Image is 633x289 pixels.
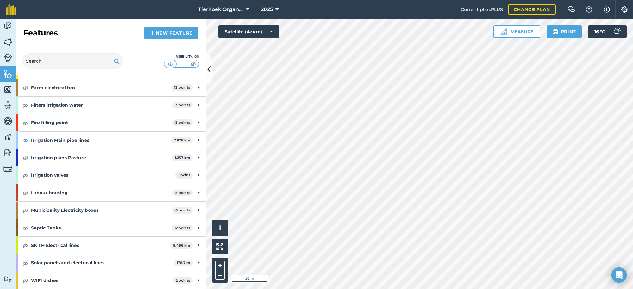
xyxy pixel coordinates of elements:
button: i [212,220,228,236]
strong: Solar panels and electrical lines [31,254,174,271]
img: svg+xml;base64,PD94bWwgdmVyc2lvbj0iMS4wIiBlbmNvZGluZz0idXRmLTgiPz4KPCEtLSBHZW5lcmF0b3I6IEFkb2JlIE... [3,132,12,142]
div: Labour housing5 points [16,184,206,201]
img: svg+xml;base64,PD94bWwgdmVyc2lvbj0iMS4wIiBlbmNvZGluZz0idXRmLTgiPz4KPCEtLSBHZW5lcmF0b3I6IEFkb2JlIE... [3,53,12,62]
img: svg+xml;base64,PD94bWwgdmVyc2lvbj0iMS4wIiBlbmNvZGluZz0idXRmLTgiPz4KPCEtLSBHZW5lcmF0b3I6IEFkb2JlIE... [3,22,12,31]
strong: 7.876 km [174,138,190,142]
div: SK TH Electrical lines6.456 km [16,237,206,254]
img: svg+xml;base64,PD94bWwgdmVyc2lvbj0iMS4wIiBlbmNvZGluZz0idXRmLTgiPz4KPCEtLSBHZW5lcmF0b3I6IEFkb2JlIE... [3,164,12,173]
img: svg+xml;base64,PHN2ZyB4bWxucz0iaHR0cDovL3d3dy53My5vcmcvMjAwMC9zdmciIHdpZHRoPSI1MCIgaGVpZ2h0PSI0MC... [178,61,186,67]
img: svg+xml;base64,PHN2ZyB4bWxucz0iaHR0cDovL3d3dy53My5vcmcvMjAwMC9zdmciIHdpZHRoPSIxOCIgaGVpZ2h0PSIyNC... [22,136,28,144]
div: Filters irrigation water3 points [16,97,206,114]
img: svg+xml;base64,PHN2ZyB4bWxucz0iaHR0cDovL3d3dy53My5vcmcvMjAwMC9zdmciIHdpZHRoPSIxOCIgaGVpZ2h0PSIyNC... [22,207,28,214]
div: Farm electrical box13 points [16,79,206,96]
strong: 6.456 km [173,243,190,248]
strong: 3 points [175,103,190,107]
strong: Irrigation plans Pasture [31,149,172,166]
button: + [215,261,225,270]
img: svg+xml;base64,PHN2ZyB4bWxucz0iaHR0cDovL3d3dy53My5vcmcvMjAwMC9zdmciIHdpZHRoPSIxOSIgaGVpZ2h0PSIyNC... [552,28,558,35]
img: svg+xml;base64,PD94bWwgdmVyc2lvbj0iMS4wIiBlbmNvZGluZz0idXRmLTgiPz4KPCEtLSBHZW5lcmF0b3I6IEFkb2JlIE... [610,25,623,38]
button: Satellite (Azure) [218,25,279,38]
strong: 2 points [176,278,190,283]
strong: Farm electrical box [31,79,171,96]
img: Two speech bubbles overlapping with the left bubble in the forefront [567,6,575,13]
div: Visibility: On [164,54,199,59]
strong: 12 points [174,226,190,230]
div: Irrigation valves1 point [16,166,206,184]
strong: SK TH Electrical lines [31,237,170,254]
div: WIFI dishes2 points [16,272,206,289]
strong: 13 points [174,85,190,90]
strong: 178.7 m [177,261,190,265]
strong: Filters irrigation water [31,97,172,114]
img: svg+xml;base64,PHN2ZyB4bWxucz0iaHR0cDovL3d3dy53My5vcmcvMjAwMC9zdmciIHdpZHRoPSIxOCIgaGVpZ2h0PSIyNC... [22,84,28,91]
span: Current plan : PLUS [461,6,503,13]
img: Ruler icon [500,28,507,35]
button: Print [547,25,582,38]
span: 16 ° C [594,25,605,38]
img: svg+xml;base64,PHN2ZyB4bWxucz0iaHR0cDovL3d3dy53My5vcmcvMjAwMC9zdmciIHdpZHRoPSI1NiIgaGVpZ2h0PSI2MC... [3,69,12,79]
strong: 3 points [175,120,190,125]
img: svg+xml;base64,PHN2ZyB4bWxucz0iaHR0cDovL3d3dy53My5vcmcvMjAwMC9zdmciIHdpZHRoPSIxOCIgaGVpZ2h0PSIyNC... [22,277,28,284]
img: fieldmargin Logo [6,4,16,15]
button: Measure [493,25,540,38]
div: Open Intercom Messenger [611,267,627,283]
button: 16 °C [588,25,627,38]
div: Fire filling point3 points [16,114,206,131]
img: A cog icon [621,6,628,13]
strong: Irrigation valves [31,166,175,184]
img: svg+xml;base64,PHN2ZyB4bWxucz0iaHR0cDovL3d3dy53My5vcmcvMjAwMC9zdmciIHdpZHRoPSIxNyIgaGVpZ2h0PSIxNy... [604,6,610,13]
img: A question mark icon [585,6,593,13]
div: Municipality Electricity boxes6 points [16,202,206,219]
strong: 6 points [175,208,190,212]
strong: WIFI dishes [31,272,173,289]
img: svg+xml;base64,PHN2ZyB4bWxucz0iaHR0cDovL3d3dy53My5vcmcvMjAwMC9zdmciIHdpZHRoPSIxOCIgaGVpZ2h0PSIyNC... [22,224,28,232]
img: svg+xml;base64,PHN2ZyB4bWxucz0iaHR0cDovL3d3dy53My5vcmcvMjAwMC9zdmciIHdpZHRoPSI1MCIgaGVpZ2h0PSI0MC... [166,61,174,67]
strong: 1 point [178,173,190,177]
img: svg+xml;base64,PHN2ZyB4bWxucz0iaHR0cDovL3d3dy53My5vcmcvMjAwMC9zdmciIHdpZHRoPSIxOCIgaGVpZ2h0PSIyNC... [22,101,28,109]
img: svg+xml;base64,PD94bWwgdmVyc2lvbj0iMS4wIiBlbmNvZGluZz0idXRmLTgiPz4KPCEtLSBHZW5lcmF0b3I6IEFkb2JlIE... [3,116,12,126]
img: svg+xml;base64,PHN2ZyB4bWxucz0iaHR0cDovL3d3dy53My5vcmcvMjAwMC9zdmciIHdpZHRoPSIxNCIgaGVpZ2h0PSIyNC... [150,29,154,37]
a: New feature [144,27,198,39]
strong: Municipality Electricity boxes [31,202,172,219]
img: svg+xml;base64,PD94bWwgdmVyc2lvbj0iMS4wIiBlbmNvZGluZz0idXRmLTgiPz4KPCEtLSBHZW5lcmF0b3I6IEFkb2JlIE... [3,148,12,158]
button: – [215,270,225,280]
input: Search [22,53,123,69]
img: svg+xml;base64,PHN2ZyB4bWxucz0iaHR0cDovL3d3dy53My5vcmcvMjAwMC9zdmciIHdpZHRoPSIxOSIgaGVpZ2h0PSIyNC... [114,57,120,65]
img: svg+xml;base64,PHN2ZyB4bWxucz0iaHR0cDovL3d3dy53My5vcmcvMjAwMC9zdmciIHdpZHRoPSIxOCIgaGVpZ2h0PSIyNC... [22,172,28,179]
strong: Irrigation Main pipe lines [31,132,171,149]
img: svg+xml;base64,PHN2ZyB4bWxucz0iaHR0cDovL3d3dy53My5vcmcvMjAwMC9zdmciIHdpZHRoPSIxOCIgaGVpZ2h0PSIyNC... [22,119,28,127]
img: svg+xml;base64,PHN2ZyB4bWxucz0iaHR0cDovL3d3dy53My5vcmcvMjAwMC9zdmciIHdpZHRoPSIxOCIgaGVpZ2h0PSIyNC... [22,154,28,161]
img: svg+xml;base64,PHN2ZyB4bWxucz0iaHR0cDovL3d3dy53My5vcmcvMjAwMC9zdmciIHdpZHRoPSIxOCIgaGVpZ2h0PSIyNC... [22,189,28,197]
img: svg+xml;base64,PD94bWwgdmVyc2lvbj0iMS4wIiBlbmNvZGluZz0idXRmLTgiPz4KPCEtLSBHZW5lcmF0b3I6IEFkb2JlIE... [3,276,12,282]
span: 2025 [261,6,273,13]
span: Tierhoek Organic Farm [198,6,244,13]
img: Four arrows, one pointing top left, one top right, one bottom right and the last bottom left [216,243,223,250]
strong: 5 points [175,191,190,195]
img: svg+xml;base64,PHN2ZyB4bWxucz0iaHR0cDovL3d3dy53My5vcmcvMjAwMC9zdmciIHdpZHRoPSIxOCIgaGVpZ2h0PSIyNC... [22,242,28,249]
strong: 1.237 km [175,155,190,160]
div: Solar panels and electrical lines178.7 m [16,254,206,271]
img: svg+xml;base64,PHN2ZyB4bWxucz0iaHR0cDovL3d3dy53My5vcmcvMjAwMC9zdmciIHdpZHRoPSI1NiIgaGVpZ2h0PSI2MC... [3,85,12,94]
div: Irrigation plans Pasture1.237 km [16,149,206,166]
h2: Features [23,28,58,38]
img: svg+xml;base64,PHN2ZyB4bWxucz0iaHR0cDovL3d3dy53My5vcmcvMjAwMC9zdmciIHdpZHRoPSIxOCIgaGVpZ2h0PSIyNC... [22,259,28,267]
strong: Labour housing [31,184,172,201]
div: Irrigation Main pipe lines7.876 km [16,132,206,149]
img: svg+xml;base64,PD94bWwgdmVyc2lvbj0iMS4wIiBlbmNvZGluZz0idXRmLTgiPz4KPCEtLSBHZW5lcmF0b3I6IEFkb2JlIE... [3,101,12,110]
strong: Septic Tanks [31,219,172,236]
strong: Fire filling point [31,114,172,131]
div: Septic Tanks12 points [16,219,206,236]
span: i [219,223,221,231]
a: Change plan [508,4,556,15]
img: svg+xml;base64,PHN2ZyB4bWxucz0iaHR0cDovL3d3dy53My5vcmcvMjAwMC9zdmciIHdpZHRoPSI1MCIgaGVpZ2h0PSI0MC... [189,61,197,67]
img: svg+xml;base64,PHN2ZyB4bWxucz0iaHR0cDovL3d3dy53My5vcmcvMjAwMC9zdmciIHdpZHRoPSI1NiIgaGVpZ2h0PSI2MC... [3,37,12,47]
